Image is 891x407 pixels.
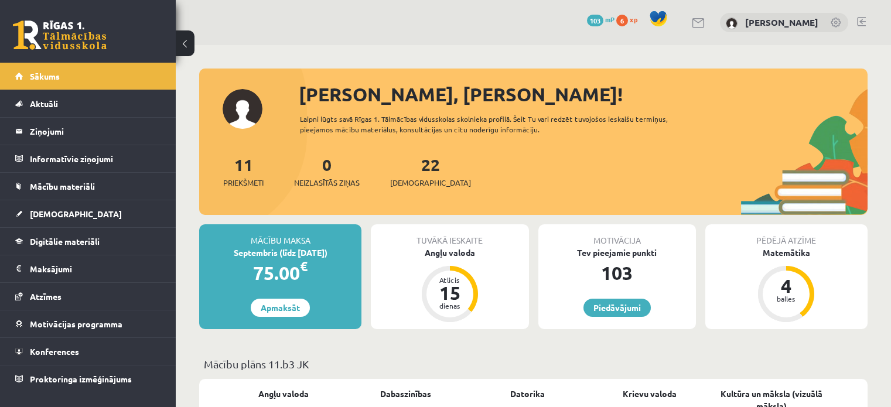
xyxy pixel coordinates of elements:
[432,283,467,302] div: 15
[199,259,361,287] div: 75.00
[15,90,161,117] a: Aktuāli
[705,224,868,247] div: Pēdējā atzīme
[199,247,361,259] div: Septembris (līdz [DATE])
[15,173,161,200] a: Mācību materiāli
[390,177,471,189] span: [DEMOGRAPHIC_DATA]
[199,224,361,247] div: Mācību maksa
[30,374,132,384] span: Proktoringa izmēģinājums
[769,276,804,295] div: 4
[15,228,161,255] a: Digitālie materiāli
[705,247,868,259] div: Matemātika
[745,16,818,28] a: [PERSON_NAME]
[223,177,264,189] span: Priekšmeti
[30,181,95,191] span: Mācību materiāli
[204,356,863,372] p: Mācību plāns 11.b3 JK
[299,80,868,108] div: [PERSON_NAME], [PERSON_NAME]!
[300,258,308,275] span: €
[294,177,360,189] span: Neizlasītās ziņas
[30,208,122,219] span: [DEMOGRAPHIC_DATA]
[30,118,161,145] legend: Ziņojumi
[630,15,637,24] span: xp
[583,299,651,317] a: Piedāvājumi
[432,276,467,283] div: Atlicis
[15,283,161,310] a: Atzīmes
[371,247,528,324] a: Angļu valoda Atlicis 15 dienas
[587,15,603,26] span: 103
[371,247,528,259] div: Angļu valoda
[300,114,701,135] div: Laipni lūgts savā Rīgas 1. Tālmācības vidusskolas skolnieka profilā. Šeit Tu vari redzēt tuvojošo...
[15,338,161,365] a: Konferences
[769,295,804,302] div: balles
[15,145,161,172] a: Informatīvie ziņojumi
[30,319,122,329] span: Motivācijas programma
[30,346,79,357] span: Konferences
[510,388,545,400] a: Datorika
[390,154,471,189] a: 22[DEMOGRAPHIC_DATA]
[258,388,309,400] a: Angļu valoda
[15,310,161,337] a: Motivācijas programma
[538,224,696,247] div: Motivācija
[616,15,643,24] a: 6 xp
[15,118,161,145] a: Ziņojumi
[623,388,677,400] a: Krievu valoda
[432,302,467,309] div: dienas
[30,71,60,81] span: Sākums
[380,388,431,400] a: Dabaszinības
[15,200,161,227] a: [DEMOGRAPHIC_DATA]
[616,15,628,26] span: 6
[726,18,738,29] img: Sofija Spure
[371,224,528,247] div: Tuvākā ieskaite
[30,98,58,109] span: Aktuāli
[223,154,264,189] a: 11Priekšmeti
[15,63,161,90] a: Sākums
[294,154,360,189] a: 0Neizlasītās ziņas
[538,259,696,287] div: 103
[30,291,62,302] span: Atzīmes
[15,255,161,282] a: Maksājumi
[605,15,615,24] span: mP
[30,236,100,247] span: Digitālie materiāli
[705,247,868,324] a: Matemātika 4 balles
[30,145,161,172] legend: Informatīvie ziņojumi
[587,15,615,24] a: 103 mP
[251,299,310,317] a: Apmaksāt
[13,20,107,50] a: Rīgas 1. Tālmācības vidusskola
[30,255,161,282] legend: Maksājumi
[15,365,161,392] a: Proktoringa izmēģinājums
[538,247,696,259] div: Tev pieejamie punkti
